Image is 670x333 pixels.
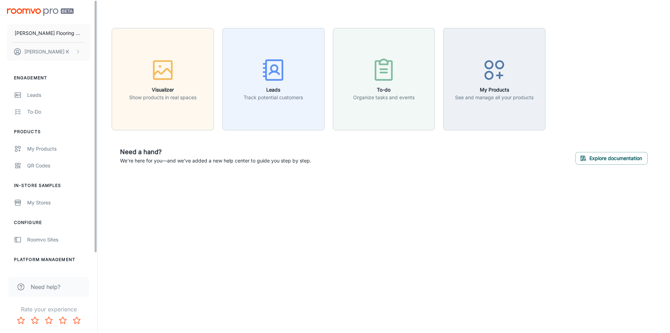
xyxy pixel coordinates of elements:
p: Track potential customers [244,94,303,101]
a: Explore documentation [575,154,648,161]
p: [PERSON_NAME] Flooring Center Inc [15,29,83,37]
div: Leads [27,91,90,99]
button: My ProductsSee and manage all your products [443,28,545,130]
p: Show products in real spaces [129,94,196,101]
p: Organize tasks and events [353,94,415,101]
h6: To-do [353,86,415,94]
a: To-doOrganize tasks and events [333,75,435,82]
p: See and manage all your products [455,94,534,101]
h6: Leads [244,86,303,94]
button: To-doOrganize tasks and events [333,28,435,130]
button: [PERSON_NAME] K [7,43,90,61]
button: LeadsTrack potential customers [222,28,325,130]
div: To-do [27,108,90,116]
img: Roomvo PRO Beta [7,8,74,16]
button: Explore documentation [575,152,648,165]
div: My Stores [27,199,90,207]
p: [PERSON_NAME] K [24,48,69,56]
button: [PERSON_NAME] Flooring Center Inc [7,24,90,42]
button: VisualizerShow products in real spaces [112,28,214,130]
div: QR Codes [27,162,90,169]
h6: My Products [455,86,534,94]
h6: Need a hand? [120,147,311,157]
p: We're here for you—and we've added a new help center to guide you step by step. [120,157,311,165]
a: LeadsTrack potential customers [222,75,325,82]
div: My Products [27,145,90,153]
h6: Visualizer [129,86,196,94]
a: My ProductsSee and manage all your products [443,75,545,82]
